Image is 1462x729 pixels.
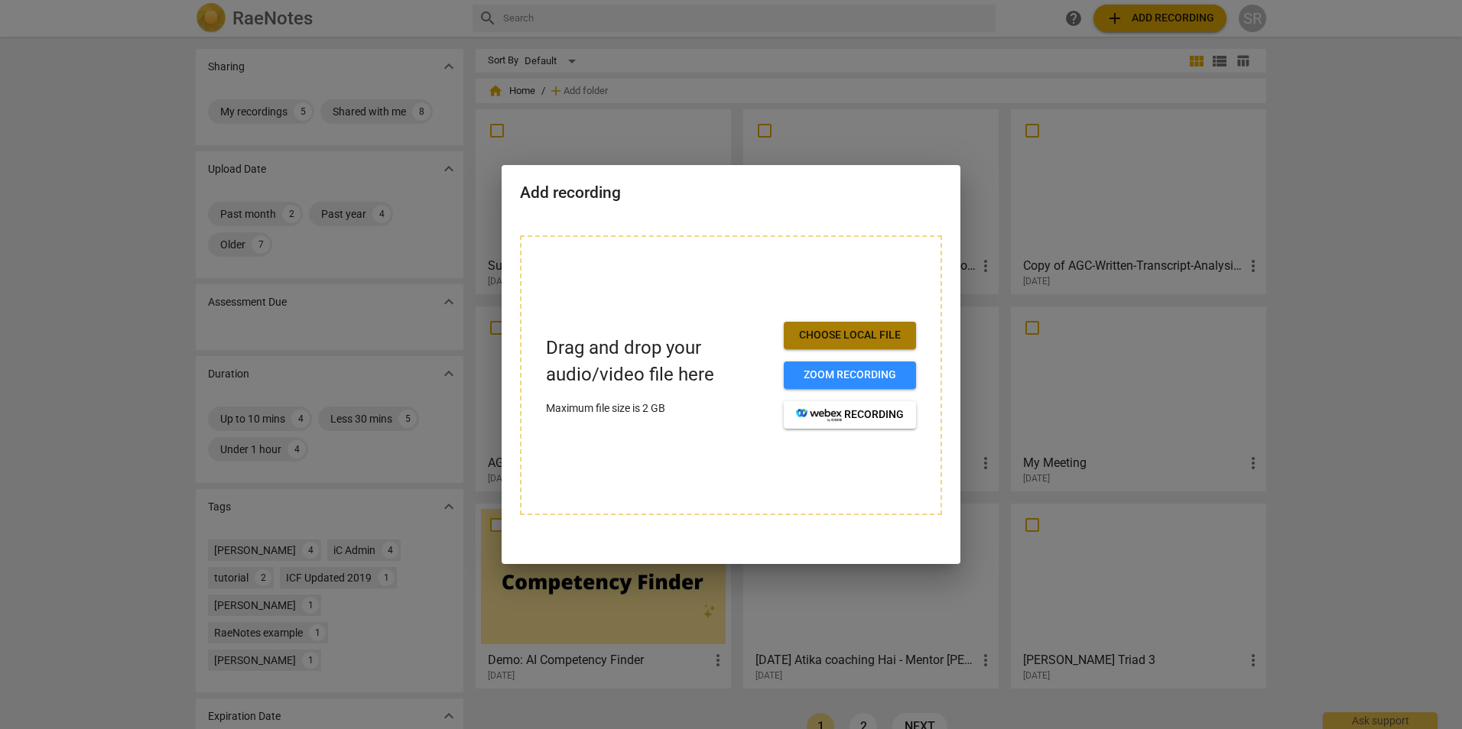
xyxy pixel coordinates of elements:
[796,407,904,423] span: recording
[784,361,916,389] button: Zoom recording
[784,401,916,429] button: recording
[796,368,904,383] span: Zoom recording
[546,335,772,388] p: Drag and drop your audio/video file here
[784,322,916,349] button: Choose local file
[546,400,772,416] p: Maximum file size is 2 GB
[520,183,942,202] h2: Add recording
[796,328,904,343] span: Choose local file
